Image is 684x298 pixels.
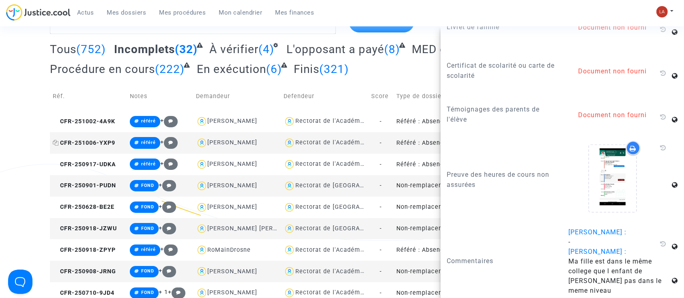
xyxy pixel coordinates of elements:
[380,182,382,189] span: -
[53,289,114,296] span: CFR-250710-9JD4
[213,6,269,19] a: Mon calendrier
[286,43,384,56] span: L'opposant a payé
[394,239,481,261] td: Référé : Absence non-remplacée de professeur depuis plus de 15 jours
[208,268,258,275] div: [PERSON_NAME]
[394,111,481,132] td: Référé : Absence non-remplacée de professeur depuis plus de 15 jours
[295,182,395,189] div: Rectorat de [GEOGRAPHIC_DATA]
[208,161,258,167] div: [PERSON_NAME]
[196,180,208,192] img: icon-user.svg
[159,203,176,210] span: +
[196,266,208,277] img: icon-user.svg
[394,261,481,282] td: Non-remplacement des professeurs/enseignants absents
[160,160,178,167] span: +
[196,137,208,149] img: icon-user.svg
[568,66,670,76] div: Document non fourni
[568,238,570,246] span: -
[141,161,156,167] span: référé
[50,62,155,76] span: Procédure en cours
[141,118,156,124] span: référé
[447,256,556,266] p: Commentaires
[258,43,274,56] span: (4)
[284,266,295,277] img: icon-user.svg
[447,60,556,81] p: Certificat de scolarité ou carte de scolarité
[281,82,368,111] td: Defendeur
[380,247,382,253] span: -
[394,82,481,111] td: Type de dossier
[447,104,556,124] p: Témoignages des parents de l'élève
[53,225,117,232] span: CFR-250918-JZWU
[53,118,115,125] span: CFR-251002-4A9K
[209,43,258,56] span: À vérifier
[380,161,382,168] span: -
[380,204,382,210] span: -
[295,161,418,167] div: Rectorat de l'Académie [PERSON_NAME]
[160,117,178,124] span: +
[295,247,398,253] div: Rectorat de l'Académie de Créteil
[295,289,405,296] div: Rectorat de l'Académie de Bordeaux
[266,62,282,76] span: (6)
[269,6,321,19] a: Mes finances
[159,289,168,296] span: + 1
[568,110,670,120] div: Document non fourni
[284,202,295,213] img: icon-user.svg
[380,139,382,146] span: -
[196,223,208,235] img: icon-user.svg
[284,223,295,235] img: icon-user.svg
[141,226,154,231] span: FOND
[568,228,626,236] span: [PERSON_NAME] :
[53,182,116,189] span: CFR-250901-PUDN
[219,9,262,16] span: Mon calendrier
[53,204,114,210] span: CFR-250628-BE2E
[284,116,295,127] img: icon-user.svg
[208,204,258,210] div: [PERSON_NAME]
[447,169,556,190] p: Preuve des heures de cours non assurées
[196,202,208,213] img: icon-user.svg
[141,204,154,210] span: FOND
[107,9,146,16] span: Mes dossiers
[196,244,208,256] img: icon-user.svg
[141,247,156,252] span: référé
[159,225,176,232] span: +
[394,175,481,197] td: Non-remplacement des professeurs/enseignants absents
[275,9,314,16] span: Mes finances
[141,140,156,145] span: référé
[568,248,626,255] span: [PERSON_NAME] :
[656,6,668,17] img: 3f9b7d9779f7b0ffc2b90d026f0682a9
[53,247,116,253] span: CFR-250918-ZPYP
[114,43,175,56] span: Incomplets
[77,9,94,16] span: Actus
[175,43,198,56] span: (32)
[159,267,176,274] span: +
[50,43,76,56] span: Tous
[208,118,258,124] div: [PERSON_NAME]
[295,268,399,275] div: Rectorat de l'Académie de Rennes
[168,289,185,296] span: +
[384,43,400,56] span: (8)
[394,154,481,175] td: Référé : Absence non-remplacée de professeur depuis plus de 15 jours
[160,139,178,146] span: +
[53,139,115,146] span: CFR-251006-YXP9
[368,82,394,111] td: Score
[284,180,295,192] img: icon-user.svg
[153,6,213,19] a: Mes procédures
[141,268,154,274] span: FOND
[53,268,116,275] span: CFR-250908-JRNG
[159,9,206,16] span: Mes procédures
[127,82,193,111] td: Notes
[208,225,310,232] div: [PERSON_NAME] [PERSON_NAME]
[6,4,71,21] img: jc-logo.svg
[380,268,382,275] span: -
[76,43,106,56] span: (752)
[380,289,382,296] span: -
[155,62,185,76] span: (222)
[141,290,154,295] span: FOND
[294,62,319,76] span: Finis
[101,6,153,19] a: Mes dossiers
[208,182,258,189] div: [PERSON_NAME]
[319,62,349,76] span: (321)
[394,218,481,240] td: Non-remplacement des professeurs/enseignants absents
[412,43,484,56] span: MED envoyée
[568,257,662,294] span: Ma fille est dans le même college que l enfant de [PERSON_NAME] pas dans le meme niveau
[568,23,670,32] div: Document non fourni
[141,183,154,188] span: FOND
